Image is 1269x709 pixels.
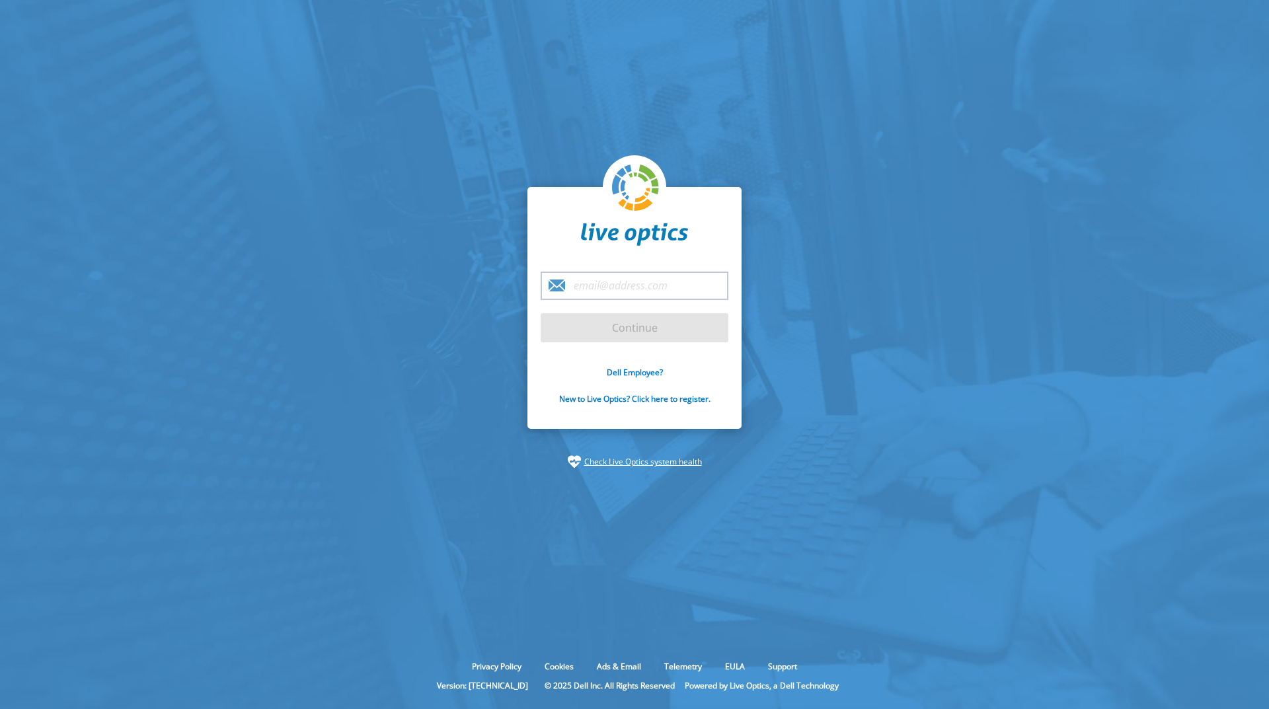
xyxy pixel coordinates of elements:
[538,680,681,691] li: © 2025 Dell Inc. All Rights Reserved
[715,661,755,672] a: EULA
[587,661,651,672] a: Ads & Email
[559,393,711,404] a: New to Live Optics? Click here to register.
[654,661,712,672] a: Telemetry
[568,455,581,468] img: status-check-icon.svg
[685,680,839,691] li: Powered by Live Optics, a Dell Technology
[462,661,531,672] a: Privacy Policy
[584,455,702,468] a: Check Live Optics system health
[612,165,660,212] img: liveoptics-logo.svg
[535,661,584,672] a: Cookies
[758,661,807,672] a: Support
[607,367,663,378] a: Dell Employee?
[541,272,728,300] input: email@address.com
[430,680,535,691] li: Version: [TECHNICAL_ID]
[581,223,688,246] img: liveoptics-word.svg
